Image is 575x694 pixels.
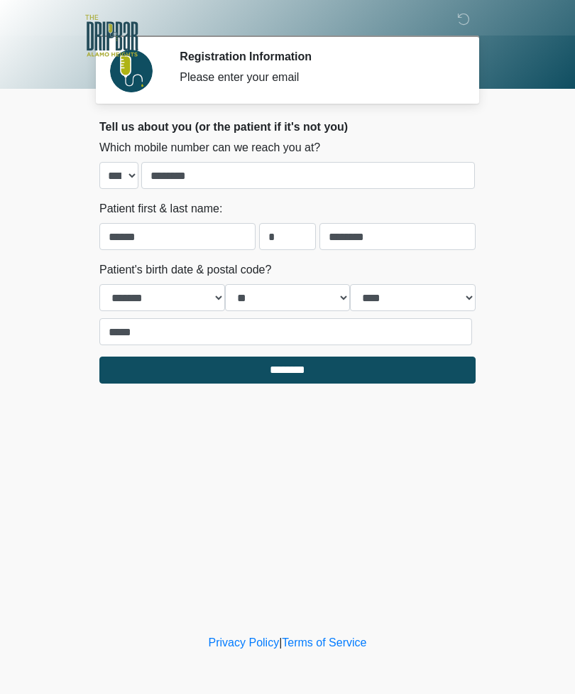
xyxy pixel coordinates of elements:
a: Terms of Service [282,636,366,649]
a: | [279,636,282,649]
h2: Tell us about you (or the patient if it's not you) [99,120,476,134]
label: Patient's birth date & postal code? [99,261,271,278]
label: Which mobile number can we reach you at? [99,139,320,156]
a: Privacy Policy [209,636,280,649]
label: Patient first & last name: [99,200,222,217]
img: The DRIPBaR - Alamo Heights Logo [85,11,138,61]
div: Please enter your email [180,69,454,86]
